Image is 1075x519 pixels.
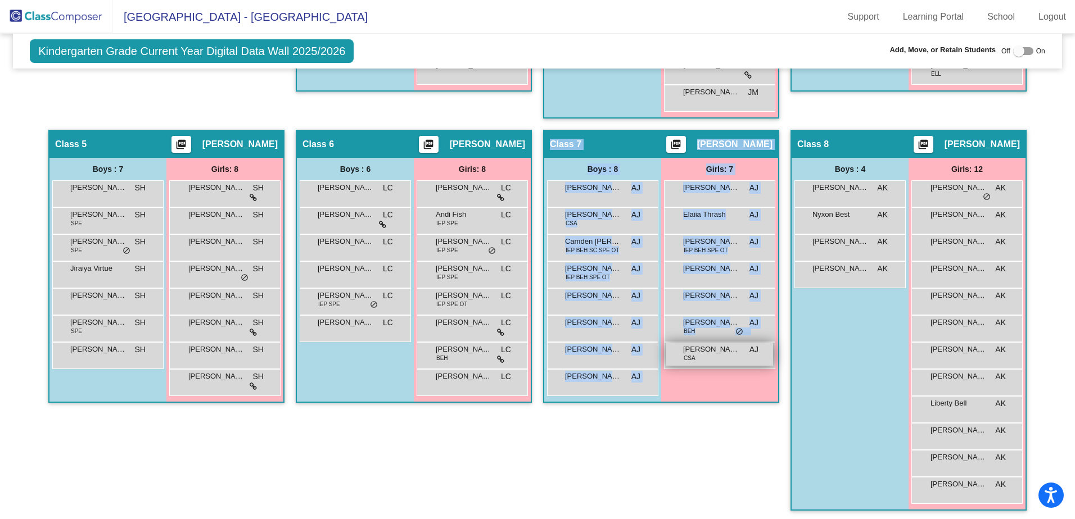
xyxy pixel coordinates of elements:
span: AK [995,452,1006,463]
mat-icon: picture_as_pdf [422,139,435,154]
span: CSA [684,354,695,362]
span: [PERSON_NAME] [683,290,739,301]
span: Elaiia Thrash [683,209,739,220]
span: do_not_disturb_alt [983,193,991,202]
span: LC [383,317,393,329]
span: AJ [631,236,640,248]
span: BEH [684,327,695,335]
div: Girls: 12 [909,158,1026,180]
button: Print Students Details [666,136,686,153]
span: [PERSON_NAME] [931,317,987,328]
span: SH [253,182,264,194]
span: [PERSON_NAME] [931,425,987,436]
span: AK [877,263,888,275]
span: SH [253,317,264,329]
span: do_not_disturb_alt [241,274,249,283]
span: Jiraiya Virtue [70,263,127,274]
div: Girls: 7 [661,158,778,180]
span: [PERSON_NAME] [931,182,987,193]
mat-icon: picture_as_pdf [669,139,683,154]
span: AK [995,263,1006,275]
span: [PERSON_NAME] [931,371,987,382]
span: do_not_disturb_alt [488,247,496,256]
span: LC [501,317,511,329]
div: Boys : 7 [49,158,166,180]
span: AJ [749,209,758,221]
div: Boys : 8 [544,158,661,180]
span: [PERSON_NAME] [565,209,621,220]
span: SH [135,317,146,329]
span: AK [877,236,888,248]
span: [PERSON_NAME] [565,317,621,328]
span: [PERSON_NAME] [318,182,374,193]
span: [PERSON_NAME] [683,86,739,98]
span: SH [253,263,264,275]
span: AJ [631,263,640,275]
span: do_not_disturb_alt [370,301,378,309]
span: AK [995,425,1006,436]
span: Class 8 [797,139,829,150]
span: [PERSON_NAME] [931,290,987,301]
span: CSA [566,219,577,227]
span: [PERSON_NAME] [945,139,1020,150]
span: SH [135,236,146,248]
span: AK [877,182,888,194]
span: SPE [71,219,82,227]
span: [PERSON_NAME] [931,236,987,247]
span: SH [135,290,146,302]
span: AJ [749,182,758,194]
span: LC [383,290,393,302]
span: LC [501,344,511,356]
span: Add, Move, or Retain Students [889,44,996,56]
span: SH [135,263,146,275]
span: [PERSON_NAME] [565,371,621,382]
span: AJ [749,290,758,302]
span: LC [501,371,511,383]
span: [PERSON_NAME] [697,139,773,150]
span: [PERSON_NAME] [812,236,869,247]
span: do_not_disturb_alt [735,327,743,336]
span: [PERSON_NAME] [70,209,127,220]
div: Boys : 4 [792,158,909,180]
span: [PERSON_NAME] [683,263,739,274]
span: [PERSON_NAME] [450,139,525,150]
span: Class 5 [55,139,87,150]
span: LC [501,236,511,248]
span: AJ [631,209,640,221]
a: Logout [1029,8,1075,26]
span: AJ [749,236,758,248]
span: LC [501,182,511,194]
span: [PERSON_NAME] [188,290,245,301]
span: [PERSON_NAME] [931,479,987,490]
span: AK [995,182,1006,194]
span: AK [995,209,1006,221]
span: Class 7 [550,139,581,150]
span: [PERSON_NAME] [PERSON_NAME] [70,344,127,355]
div: Girls: 8 [414,158,531,180]
span: IEP SPE OT [436,300,467,308]
span: Class 6 [302,139,334,150]
span: IEP SPE [318,300,340,308]
span: Andi Fish [436,209,492,220]
span: IEP BEH SPE OT [566,273,610,281]
span: Camden [PERSON_NAME] [565,236,621,247]
span: LC [501,209,511,221]
span: LC [383,182,393,194]
span: SH [135,344,146,356]
span: JM [748,86,758,98]
span: AK [995,317,1006,329]
span: SH [135,209,146,221]
span: [PERSON_NAME] [436,263,492,274]
span: AJ [749,344,758,356]
div: Girls: 8 [166,158,283,180]
span: [PERSON_NAME] [188,371,245,382]
span: AJ [631,182,640,194]
span: [PERSON_NAME] [318,263,374,274]
span: IEP BEH SC SPE OT [566,246,619,254]
span: [PERSON_NAME] [812,182,869,193]
span: AJ [749,263,758,275]
span: SH [253,344,264,356]
span: AK [995,344,1006,356]
span: [PERSON_NAME] [70,290,127,301]
span: IEP BEH SPE OT [684,246,728,254]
